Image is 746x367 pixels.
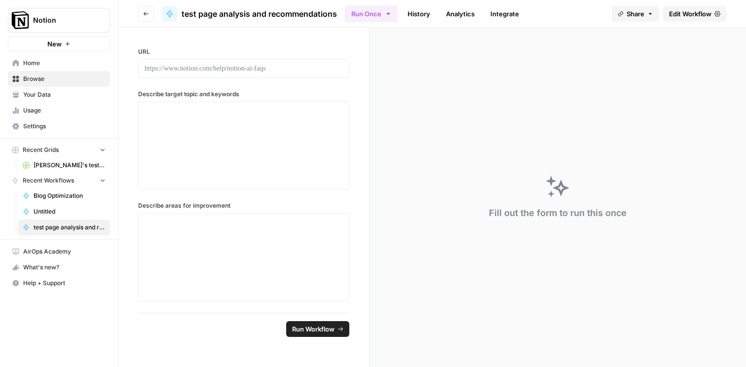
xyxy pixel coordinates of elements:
[669,9,711,19] span: Edit Workflow
[33,15,93,25] span: Notion
[8,275,110,291] button: Help + Support
[489,206,627,220] div: Fill out the form to run this once
[8,118,110,134] a: Settings
[8,173,110,188] button: Recent Workflows
[23,74,106,83] span: Browse
[485,6,525,22] a: Integrate
[138,90,349,99] label: Describe target topic and keywords
[23,106,106,115] span: Usage
[345,5,398,22] button: Run Once
[47,39,62,49] span: New
[440,6,481,22] a: Analytics
[34,223,106,232] span: test page analysis and recommendations
[663,6,726,22] a: Edit Workflow
[18,188,110,204] a: Blog Optimization
[8,143,110,157] button: Recent Grids
[18,220,110,235] a: test page analysis and recommendations
[18,204,110,220] a: Untitled
[18,157,110,173] a: [PERSON_NAME]'s test Grid
[23,59,106,68] span: Home
[8,37,110,51] button: New
[138,201,349,210] label: Describe areas for improvement
[23,146,59,154] span: Recent Grids
[292,324,335,334] span: Run Workflow
[402,6,436,22] a: History
[182,8,337,20] span: test page analysis and recommendations
[8,244,110,259] a: AirOps Academy
[23,122,106,131] span: Settings
[34,191,106,200] span: Blog Optimization
[612,6,659,22] button: Share
[8,103,110,118] a: Usage
[23,90,106,99] span: Your Data
[627,9,644,19] span: Share
[34,161,106,170] span: [PERSON_NAME]'s test Grid
[34,207,106,216] span: Untitled
[8,8,110,33] button: Workspace: Notion
[8,259,110,275] button: What's new?
[138,47,349,56] label: URL
[23,176,74,185] span: Recent Workflows
[8,87,110,103] a: Your Data
[23,247,106,256] span: AirOps Academy
[162,6,337,22] a: test page analysis and recommendations
[286,321,349,337] button: Run Workflow
[8,71,110,87] a: Browse
[23,279,106,288] span: Help + Support
[8,55,110,71] a: Home
[11,11,29,29] img: Notion Logo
